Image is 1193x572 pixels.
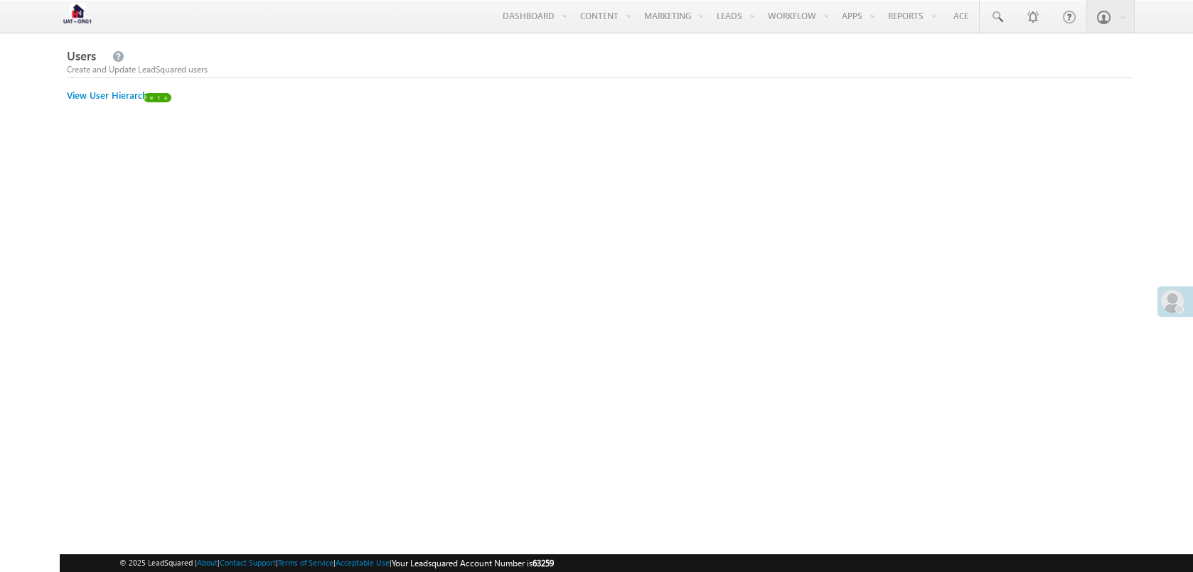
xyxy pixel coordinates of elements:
[67,48,96,64] span: Users
[336,558,390,567] a: Acceptable Use
[67,63,1133,76] div: Create and Update LeadSquared users
[119,556,554,570] span: © 2025 LeadSquared | | | | |
[220,558,276,567] a: Contact Support
[60,4,95,28] img: Custom Logo
[392,558,554,568] span: Your Leadsquared Account Number is
[67,89,153,101] a: View User Hierarchy
[533,558,554,568] span: 63259
[278,558,333,567] a: Terms of Service
[197,558,218,567] a: About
